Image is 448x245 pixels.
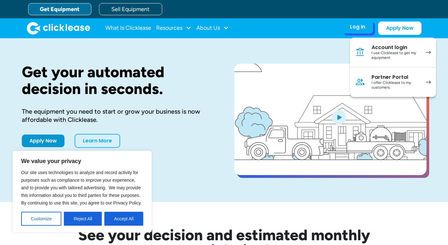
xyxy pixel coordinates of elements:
[75,134,120,148] a: Learn More
[13,151,152,232] div: We value your privacy
[371,51,419,60] div: I use Clicklease to get my equipment
[27,22,90,35] a: home
[350,38,436,97] nav: Log In
[21,157,143,165] p: We value your privacy
[355,77,365,87] img: Person icon
[426,51,431,54] img: arrow
[426,80,431,84] img: arrow
[350,38,436,67] a: Account loginI use Clicklease to get my equipment
[64,212,102,226] button: Reject All
[27,22,90,35] img: Clicklease logo
[104,212,143,226] button: Accept All
[350,24,365,30] div: Log In
[196,22,229,35] div: About Us
[371,44,419,51] div: Account login
[99,3,162,15] a: Sell Equipment
[21,212,61,226] button: Customize
[22,107,214,124] div: The equipment you need to start or grow your business is now affordable with Clicklease.
[105,22,151,35] a: What Is Clicklease
[21,170,142,205] span: Our site uses technologies to analyze and record activity for purposes such as compliance to impr...
[355,47,365,57] img: Bank icon
[234,64,427,175] a: open lightbox
[371,74,419,80] div: Partner Portal
[371,80,419,90] div: I offer Clicklease to my customers.
[22,64,214,97] h1: Get your automated decision in seconds.
[28,3,91,15] a: Get Equipment
[330,108,347,126] img: Blue play button logo on a light blue circular background
[22,135,64,147] a: Apply Now
[350,67,436,97] a: Partner PortalI offer Clicklease to my customers.
[156,22,191,35] div: Resources
[378,22,421,35] a: Apply Now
